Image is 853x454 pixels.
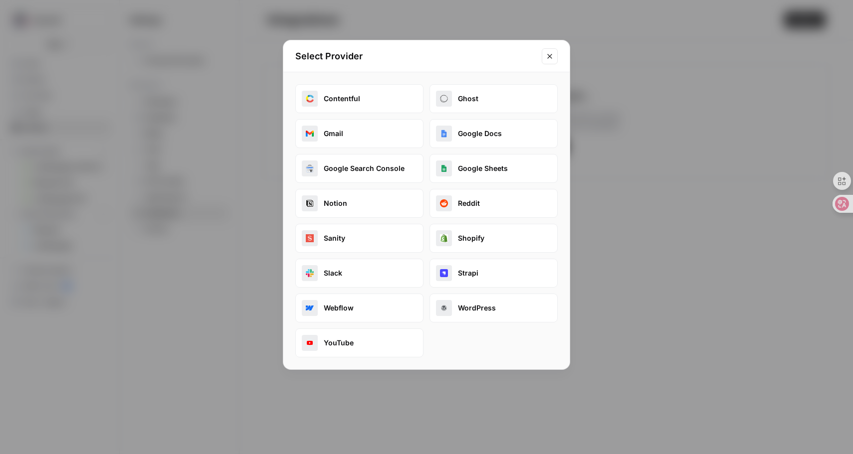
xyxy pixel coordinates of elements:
img: google_sheets [440,164,448,172]
img: google_search_console [306,164,314,172]
img: slack [306,269,314,277]
button: slackSlack [295,259,424,288]
button: Close modal [542,48,558,64]
button: google_docsGoogle Docs [429,119,558,148]
button: google_search_consoleGoogle Search Console [295,154,424,183]
img: sanity [306,234,314,242]
img: shopify [440,234,448,242]
img: ghost [440,95,448,103]
img: reddit [440,199,448,207]
h2: Select Provider [295,49,536,63]
button: strapiStrapi [429,259,558,288]
img: strapi [440,269,448,277]
button: contentfulContentful [295,84,424,113]
button: ghostGhost [429,84,558,113]
img: notion [306,199,314,207]
img: contentful [306,95,314,103]
button: sanitySanity [295,224,424,253]
img: webflow_oauth [306,304,314,312]
button: wordpressWordPress [429,294,558,322]
img: google_docs [440,130,448,138]
button: redditReddit [429,189,558,218]
button: google_sheetsGoogle Sheets [429,154,558,183]
img: wordpress [440,304,448,312]
button: gmailGmail [295,119,424,148]
button: youtubeYouTube [295,328,424,357]
img: gmail [306,130,314,138]
button: webflow_oauthWebflow [295,294,424,322]
button: shopifyShopify [429,224,558,253]
img: youtube [306,339,314,347]
button: notionNotion [295,189,424,218]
